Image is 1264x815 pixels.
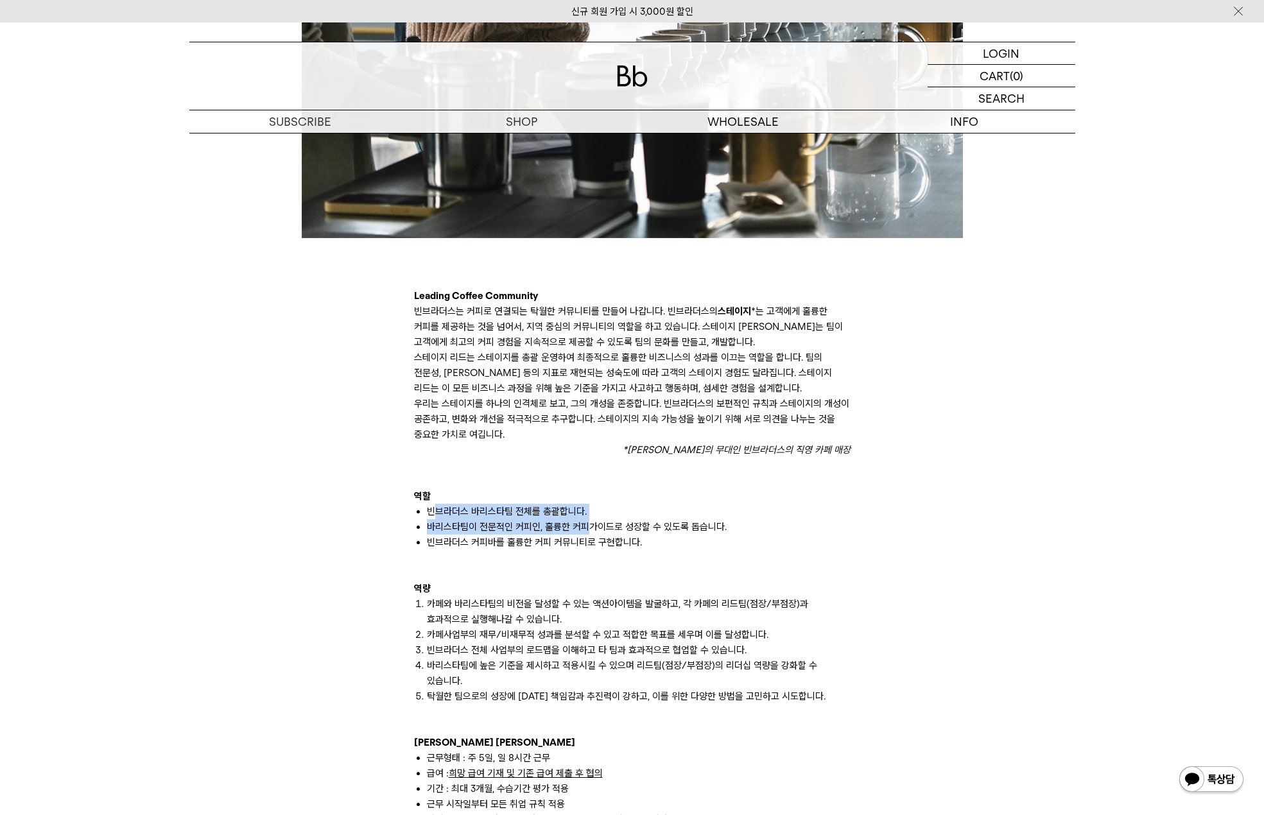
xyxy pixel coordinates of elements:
li: 근무형태 : 주 5일, 일 8시간 근무 [427,750,851,766]
p: LOGIN [983,42,1019,64]
p: SEARCH [978,87,1025,110]
li: 바리스타팀에 높은 기준을 제시하고 적용시킬 수 있으며 리드팀(점장/부점장)의 리더십 역량을 강화할 수 있습니다. [427,658,851,689]
a: LOGIN [928,42,1075,65]
img: 카카오톡 채널 1:1 채팅 버튼 [1178,765,1245,796]
p: INFO [854,110,1075,133]
p: WHOLESALE [632,110,854,133]
p: 우리는 스테이지를 하나의 인격체로 보고, 그의 개성을 존중합니다. 빈브라더스의 보편적인 규칙과 스테이지의 개성이 공존하고, 변화와 개선을 적극적으로 추구합니다. 스테이지의 지... [414,396,851,442]
b: 역량 [414,583,431,594]
strong: 스테이지 [718,305,751,317]
li: 탁월한 팀으로의 성장에 [DATE] 책임감과 추진력이 강하고, 이를 위한 다양한 방법을 고민하고 시도합니다. [427,689,851,704]
p: 빈브라더스는 커피로 연결되는 탁월한 커뮤니티를 만들어 나갑니다. 빈브라더스의 *는 고객에게 훌륭한 커피를 제공하는 것을 넘어서, 지역 중심의 커뮤니티의 역할을 하고 있습니다.... [414,304,851,350]
li: 카페사업부의 재무/비재무적 성과를 분석할 수 있고 적합한 목표를 세우며 이를 달성합니다. [427,627,851,642]
b: Leading Coffee Community [414,290,538,302]
li: 빈브라더스 바리스타팀 전체를 총괄합니다. [427,504,851,519]
b: 역할 [414,490,431,502]
p: 스테이지 리드는 스테이지를 총괄 운영하여 최종적으로 훌륭한 비즈니스의 성과를 이끄는 역할을 합니다. 팀의 전문성, [PERSON_NAME] 등의 지표로 재현되는 성숙도에 따라... [414,350,851,396]
li: 기간 : 최대 3개월, 수습기간 평가 적용 [427,781,851,796]
a: CART (0) [928,65,1075,87]
b: [PERSON_NAME] [PERSON_NAME] [414,737,575,748]
img: 로고 [617,65,648,87]
li: 급여 : [427,766,851,781]
a: SUBSCRIBE [189,110,411,133]
li: 빈브라더스 커피바를 훌륭한 커피 커뮤니티로 구현합니다. [427,535,851,550]
i: *[PERSON_NAME]의 무대인 빈브라더스의 직영 카페 매장 [623,444,851,456]
li: 빈브라더스 전체 사업부의 로드맵을 이해하고 타 팀과 효과적으로 협업할 수 있습니다. [427,642,851,658]
p: CART [980,65,1010,87]
a: SHOP [411,110,632,133]
li: 카페와 바리스타팀의 비전을 달성할 수 있는 액션아이템을 발굴하고, 각 카페의 리드팀(점장/부점장)과 효과적으로 실행해나갈 수 있습니다. [427,596,851,627]
li: 바리스타팀이 전문적인 커피인, 훌륭한 커피가이드로 성장할 수 있도록 돕습니다. [427,519,851,535]
p: (0) [1010,65,1023,87]
u: 희망 급여 기재 및 기존 급여 제출 후 협의 [449,768,603,779]
a: 신규 회원 가입 시 3,000원 할인 [571,6,693,17]
li: 근무 시작일부터 모든 취업 규칙 적용 [427,796,851,812]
